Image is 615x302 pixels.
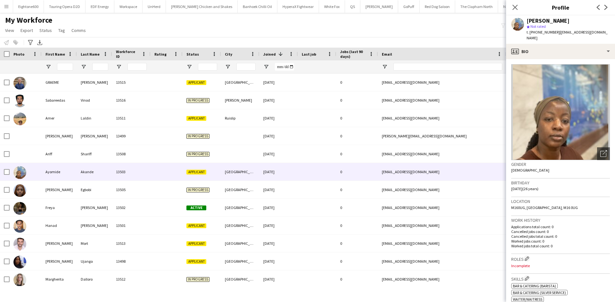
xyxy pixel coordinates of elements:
[221,109,259,127] div: Ruislip
[221,252,259,270] div: [GEOGRAPHIC_DATA]
[81,52,100,57] span: Last Name
[58,27,65,33] span: Tag
[336,217,378,234] div: 0
[511,64,610,160] img: Crew avatar or photo
[378,235,506,252] div: [EMAIL_ADDRESS][DOMAIN_NAME]
[112,217,151,234] div: 13501
[511,161,610,167] h3: Gender
[186,134,209,139] span: In progress
[336,91,378,109] div: 0
[336,235,378,252] div: 0
[42,109,77,127] div: Amer
[511,168,549,173] span: [DEMOGRAPHIC_DATA]
[5,27,14,33] span: View
[77,109,112,127] div: Laldin
[378,199,506,216] div: [EMAIL_ADDRESS][DOMAIN_NAME]
[382,64,388,70] button: Open Filter Menu
[45,52,65,57] span: First Name
[511,275,610,282] h3: Skills
[127,63,147,71] input: Workforce ID Filter Input
[69,26,88,35] a: Comms
[513,290,566,295] span: Bar & Catering (Silver service)
[336,127,378,145] div: 0
[277,0,319,13] button: HyperaX Fightwear
[263,64,269,70] button: Open Filter Menu
[221,199,259,216] div: [GEOGRAPHIC_DATA]
[420,0,455,13] button: Red Dog Saloon
[527,18,570,24] div: [PERSON_NAME]
[511,229,610,234] p: Cancelled jobs count: 0
[112,199,151,216] div: 13502
[259,199,298,216] div: [DATE]
[13,77,26,89] img: GRAEME MACKENZIE
[511,198,610,204] h3: Location
[39,27,52,33] span: Status
[259,127,298,145] div: [DATE]
[259,91,298,109] div: [DATE]
[186,259,206,264] span: Applicant
[259,235,298,252] div: [DATE]
[13,0,44,13] button: Eightone600
[42,270,77,288] div: Margherita
[221,181,259,198] div: [GEOGRAPHIC_DATA]
[393,63,502,71] input: Email Filter Input
[259,252,298,270] div: [DATE]
[186,52,199,57] span: Status
[511,244,610,248] p: Worked jobs total count: 0
[42,252,77,270] div: [PERSON_NAME]
[77,91,112,109] div: Vinod
[112,235,151,252] div: 13513
[42,163,77,181] div: Ayomide
[112,181,151,198] div: 13505
[198,63,217,71] input: Status Filter Input
[340,49,366,59] span: Jobs (last 90 days)
[112,74,151,91] div: 13515
[114,0,143,13] button: Workspace
[382,52,392,57] span: Email
[225,52,232,57] span: City
[81,64,86,70] button: Open Filter Menu
[77,235,112,252] div: Mort
[13,256,26,268] img: Jerusha Ujanga
[13,274,26,286] img: Margherita Dalloro
[259,163,298,181] div: [DATE]
[77,252,112,270] div: Ujanga
[27,39,34,46] app-action-btn: Advanced filters
[506,44,615,59] div: Bio
[527,30,560,35] span: t. [PHONE_NUMBER]
[302,52,316,57] span: Last job
[263,52,276,57] span: Joined
[186,80,206,85] span: Applicant
[186,188,209,192] span: In progress
[42,235,77,252] div: [PERSON_NAME]
[259,217,298,234] div: [DATE]
[13,95,26,107] img: Sabareedas Vinod
[186,64,192,70] button: Open Filter Menu
[42,181,77,198] div: [PERSON_NAME]
[42,127,77,145] div: [PERSON_NAME]
[511,217,610,223] h3: Work history
[112,252,151,270] div: 13498
[116,49,139,59] span: Workforce ID
[511,255,610,262] h3: Roles
[221,91,259,109] div: [PERSON_NAME]
[186,152,209,157] span: In progress
[112,91,151,109] div: 13516
[336,163,378,181] div: 0
[513,297,542,302] span: Waiter/Waitress
[259,181,298,198] div: [DATE]
[112,127,151,145] div: 13499
[13,202,26,215] img: Freya Blackmore
[56,26,68,35] a: Tag
[378,91,506,109] div: [EMAIL_ADDRESS][DOMAIN_NAME]
[513,283,556,288] span: Bar & Catering (Barista)
[186,223,206,228] span: Applicant
[42,74,77,91] div: GRAEME
[360,0,398,13] button: [PERSON_NAME]
[112,163,151,181] div: 13503
[259,145,298,163] div: [DATE]
[112,109,151,127] div: 13511
[378,217,506,234] div: [EMAIL_ADDRESS][DOMAIN_NAME]
[275,63,294,71] input: Joined Filter Input
[77,163,112,181] div: Akande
